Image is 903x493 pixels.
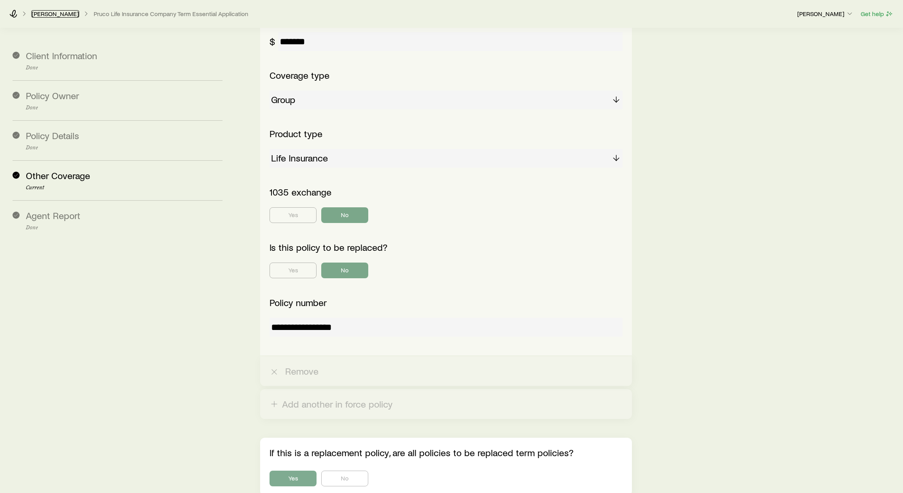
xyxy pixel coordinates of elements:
label: 1035 exchange [270,186,331,198]
p: Done [26,105,223,111]
button: Get help [860,9,894,18]
p: Done [26,225,223,231]
p: Done [26,145,223,151]
button: Yes [270,471,317,486]
button: No [321,263,368,278]
div: $ [270,36,275,47]
p: Current [26,185,223,191]
label: Product type [270,128,322,139]
span: Agent Report [26,210,80,221]
p: [PERSON_NAME] [797,10,854,18]
span: Policy Owner [26,90,79,101]
label: Is this policy to be replaced? [270,241,387,253]
button: Yes [270,263,317,278]
button: [PERSON_NAME] [797,9,854,19]
span: Other Coverage [26,170,90,181]
span: Policy Details [26,130,79,141]
button: No [321,207,368,223]
label: Policy number [270,297,327,308]
a: [PERSON_NAME] [31,10,79,18]
button: Remove [260,356,632,386]
button: Add another in force policy [260,389,632,419]
p: Done [26,65,223,71]
p: If this is a replacement policy, are all policies to be replaced term policies? [270,447,622,458]
button: No [321,471,368,486]
button: Yes [270,207,317,223]
span: Client Information [26,50,97,61]
label: Coverage type [270,69,329,81]
button: Pruco Life Insurance Company Term Essential Application [93,10,249,18]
